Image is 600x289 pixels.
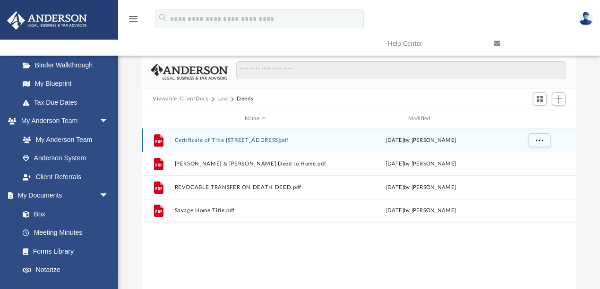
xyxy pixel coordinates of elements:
button: Deeds [237,95,253,103]
a: Anderson System [13,149,118,168]
div: id [146,115,170,123]
a: Notarize [13,261,118,280]
button: Viewable-ClientDocs [153,95,208,103]
button: REVOCABLE TRANSFER ON DEATH DEED.pdf [175,184,336,190]
a: My Anderson Team [13,130,113,149]
button: Savage Home Title.pdf [175,208,336,214]
a: Help Center [380,25,487,62]
div: Name [174,115,336,123]
input: Search files and folders [236,61,566,79]
img: Anderson Advisors Platinum Portal [4,11,90,30]
button: Switch to Grid View [533,92,547,106]
a: Meeting Minutes [13,223,118,242]
button: [PERSON_NAME] & [PERSON_NAME] Deed to Home.pdf [175,161,336,167]
button: Law [217,95,228,103]
div: id [506,115,572,123]
div: [DATE] by [PERSON_NAME] [340,136,502,145]
div: Modified [340,115,501,123]
div: [DATE] by [PERSON_NAME] [340,183,502,192]
a: Binder Walkthrough [13,56,123,74]
a: My Documentsarrow_drop_down [7,186,118,205]
a: menu [128,18,139,25]
span: arrow_drop_down [99,186,118,206]
a: My Anderson Teamarrow_drop_down [7,112,118,131]
img: User Pic [579,12,593,25]
a: Forms Library [13,242,113,261]
div: [DATE] by [PERSON_NAME] [340,207,502,215]
div: [DATE] by [PERSON_NAME] [340,160,502,168]
span: arrow_drop_down [99,112,118,131]
a: Tax Due Dates [13,93,123,112]
button: Add [552,92,566,106]
a: Client Referrals [13,167,118,186]
a: My Blueprint [13,74,118,93]
i: search [158,13,168,23]
i: menu [128,13,139,25]
a: Box [13,205,113,223]
button: Certificate of Title [STREET_ADDRESS]pdf [175,137,336,143]
button: More options [529,133,550,148]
